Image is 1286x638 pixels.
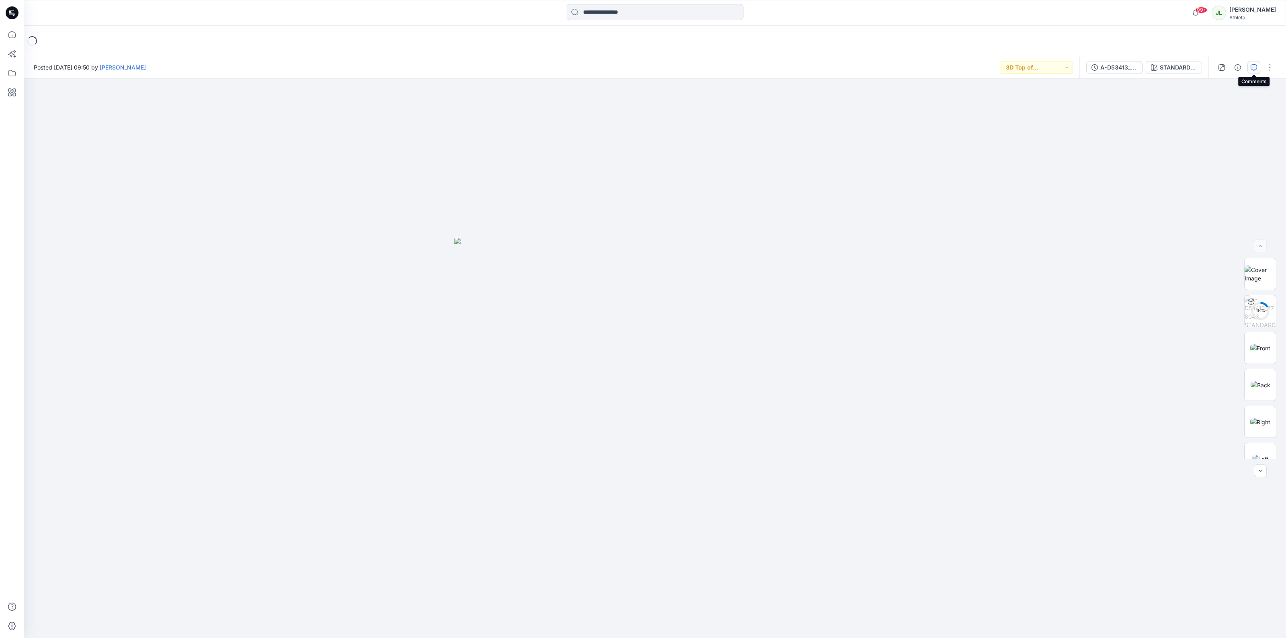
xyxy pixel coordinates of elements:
[1229,14,1276,20] div: Athleta
[1250,344,1270,352] img: Front
[454,238,856,638] img: eyJhbGciOiJIUzI1NiIsImtpZCI6IjAiLCJzbHQiOiJzZXMiLCJ0eXAiOiJKV1QifQ.eyJkYXRhIjp7InR5cGUiOiJzdG9yYW...
[1251,307,1270,314] div: 16 %
[1250,418,1270,426] img: Right
[1212,6,1226,20] div: JL
[1146,61,1202,74] button: STANDARD GREY
[1251,381,1270,389] img: Back
[1086,61,1143,74] button: A-D53413_778043
[1252,455,1269,463] img: Left
[1195,7,1207,13] span: 99+
[1245,266,1276,282] img: Cover Image
[1100,63,1137,72] div: A-D53413_778043
[1231,61,1244,74] button: Details
[1229,5,1276,14] div: [PERSON_NAME]
[100,64,146,71] a: [PERSON_NAME]
[34,63,146,72] span: Posted [DATE] 09:50 by
[1160,63,1197,72] div: STANDARD GREY
[1245,295,1276,327] img: A-D53413_778043 STANDARD GREY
